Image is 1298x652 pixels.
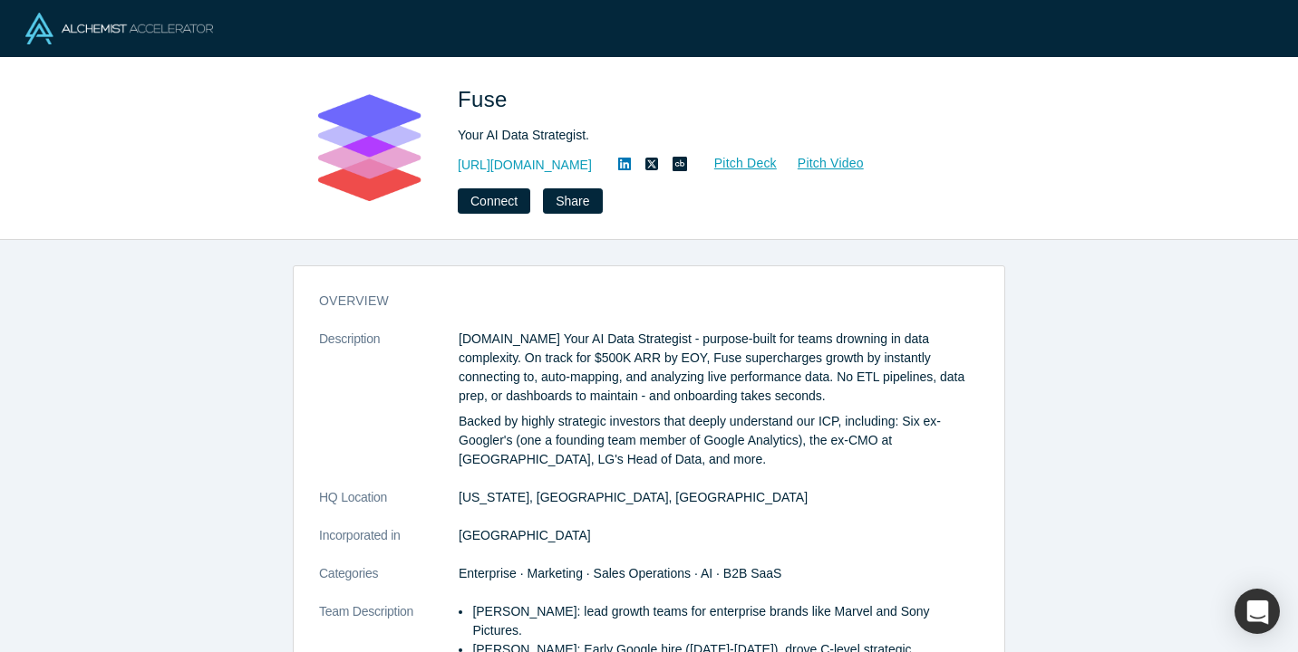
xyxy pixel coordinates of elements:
[472,602,979,640] li: [PERSON_NAME]: lead growth teams for enterprise brands like Marvel and Sony Pictures.
[319,488,459,526] dt: HQ Location
[305,83,432,210] img: Fuse's Logo
[778,153,865,174] a: Pitch Video
[458,126,965,145] div: Your AI Data Strategist.
[459,412,979,469] p: Backed by highly strategic investors that deeply understand our ICP, including: Six ex-Googler's ...
[25,13,213,44] img: Alchemist Logo
[459,330,979,406] p: [DOMAIN_NAME] Your AI Data Strategist - purpose-built for teams drowning in data complexity. On t...
[459,488,979,507] dd: [US_STATE], [GEOGRAPHIC_DATA], [GEOGRAPHIC_DATA]
[319,330,459,488] dt: Description
[319,564,459,602] dt: Categories
[458,87,514,111] span: Fuse
[319,526,459,564] dt: Incorporated in
[459,566,781,580] span: Enterprise · Marketing · Sales Operations · AI · B2B SaaS
[319,292,954,311] h3: overview
[459,526,979,545] dd: [GEOGRAPHIC_DATA]
[458,188,530,214] button: Connect
[458,156,592,175] a: [URL][DOMAIN_NAME]
[543,188,602,214] button: Share
[694,153,778,174] a: Pitch Deck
